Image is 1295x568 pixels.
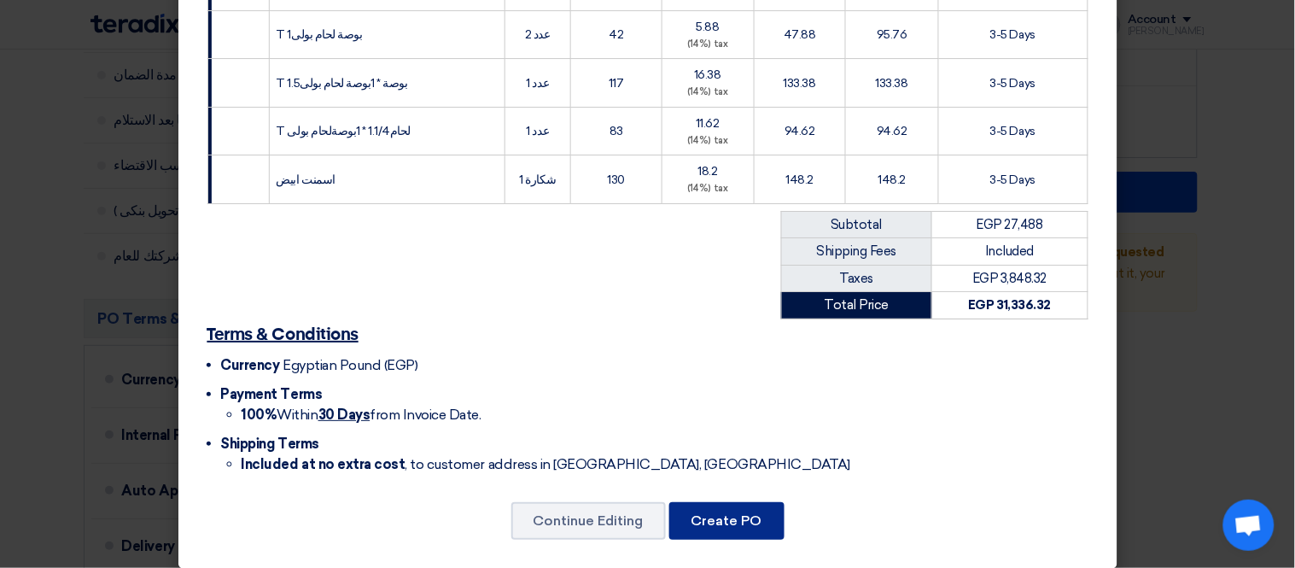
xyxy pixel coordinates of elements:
[242,454,1088,475] li: , to customer address in [GEOGRAPHIC_DATA], [GEOGRAPHIC_DATA]
[207,326,359,343] u: Terms & Conditions
[785,124,815,138] span: 94.62
[525,27,551,42] span: 2 عدد
[669,38,747,52] div: (14%) tax
[781,292,932,319] td: Total Price
[609,76,624,91] span: 117
[969,297,1052,313] strong: EGP 31,336.32
[609,27,623,42] span: 42
[277,124,411,138] span: T لحام1.1/4 * 1بوصةلحام بولى
[520,173,557,187] span: 1 شكارة
[242,407,481,423] span: Within from Invoice Date.
[277,173,335,187] span: اسمنت ابيض
[781,211,932,238] td: Subtotal
[877,27,907,42] span: 95.76
[694,67,721,82] span: 16.38
[277,27,363,42] span: T 1بوصة لحام بولى
[781,238,932,266] td: Shipping Fees
[697,20,720,34] span: 5.88
[221,386,323,402] span: Payment Terms
[696,116,720,131] span: 11.62
[318,407,370,423] u: 30 Days
[990,27,1035,42] span: 3-5 Days
[610,124,623,138] span: 83
[990,173,1035,187] span: 3-5 Days
[784,27,816,42] span: 47.88
[669,182,747,196] div: (14%) tax
[972,271,1047,286] span: EGP 3,848.32
[277,76,408,91] span: T 1.5بوصة * 1بوصة لحام بولى
[283,357,417,373] span: Egyptian Pound (EGP)
[985,243,1034,259] span: Included
[990,124,1035,138] span: 3-5 Days
[527,76,550,91] span: 1 عدد
[669,134,747,149] div: (14%) tax
[698,164,718,179] span: 18.2
[786,173,814,187] span: 148.2
[932,211,1088,238] td: EGP 27,488
[511,502,666,540] button: Continue Editing
[669,85,747,100] div: (14%) tax
[878,173,907,187] span: 148.2
[608,173,626,187] span: 130
[990,76,1035,91] span: 3-5 Days
[221,436,319,452] span: Shipping Terms
[242,456,405,472] strong: Included at no extra cost
[527,124,550,138] span: 1 عدد
[669,502,785,540] button: Create PO
[877,124,907,138] span: 94.62
[876,76,908,91] span: 133.38
[784,76,816,91] span: 133.38
[242,407,277,423] strong: 100%
[221,357,280,373] span: Currency
[781,265,932,292] td: Taxes
[1223,500,1275,551] div: Open chat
